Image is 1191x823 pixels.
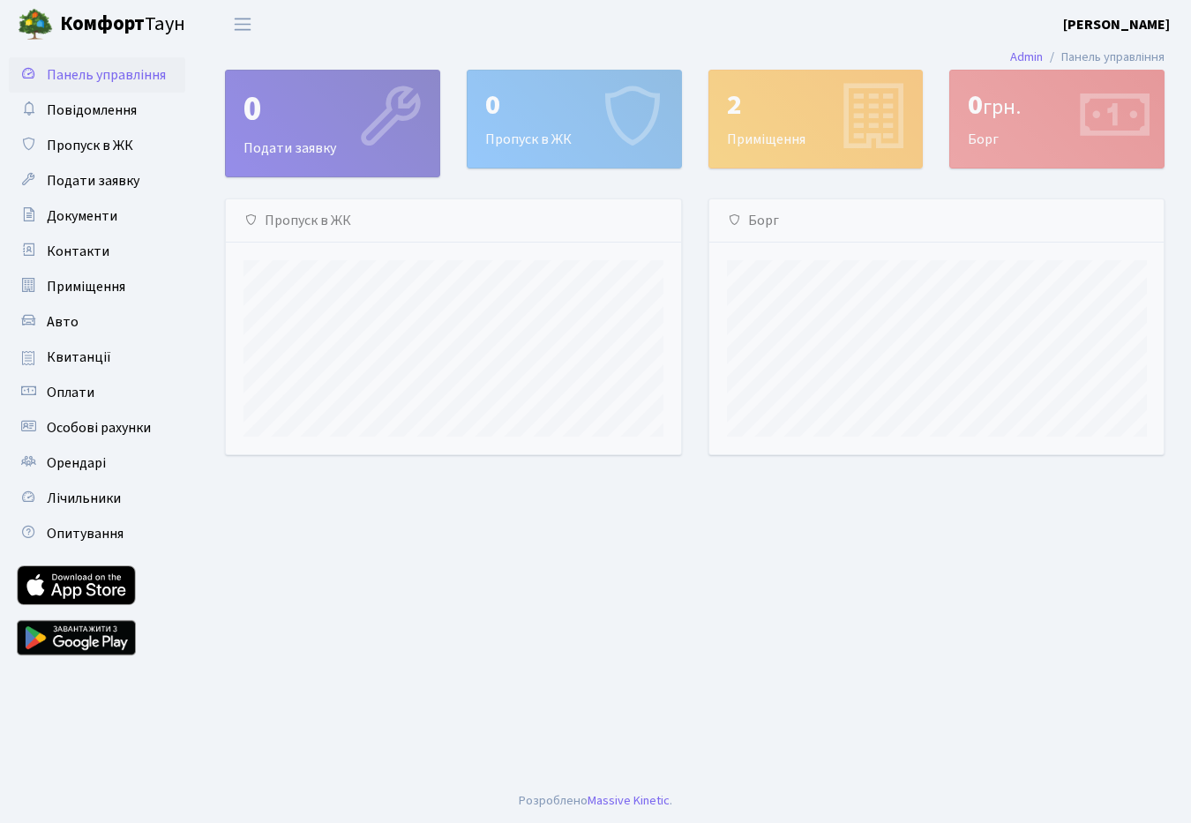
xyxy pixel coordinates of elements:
a: Пропуск в ЖК [9,128,185,163]
a: Документи [9,198,185,234]
span: Оплати [47,383,94,402]
div: Пропуск в ЖК [468,71,681,168]
span: Квитанції [47,348,111,367]
span: Орендарі [47,453,106,473]
span: Опитування [47,524,124,543]
a: [PERSON_NAME] [1063,14,1170,35]
div: 0 [968,88,1146,122]
b: [PERSON_NAME] [1063,15,1170,34]
a: Авто [9,304,185,340]
div: Пропуск в ЖК [226,199,681,243]
span: Лічильники [47,489,121,508]
button: Переключити навігацію [221,10,265,39]
span: Авто [47,312,79,332]
a: 0Пропуск в ЖК [467,70,682,168]
li: Панель управління [1043,48,1165,67]
div: 2 [727,88,905,122]
span: Документи [47,206,117,226]
span: Повідомлення [47,101,137,120]
a: Особові рахунки [9,410,185,445]
a: 2Приміщення [708,70,924,168]
a: Орендарі [9,445,185,481]
span: Контакти [47,242,109,261]
div: 0 [485,88,663,122]
a: Квитанції [9,340,185,375]
b: Комфорт [60,10,145,38]
a: Опитування [9,516,185,551]
div: Борг [709,199,1165,243]
a: Massive Kinetic [588,791,670,810]
span: Таун [60,10,185,40]
a: Приміщення [9,269,185,304]
a: Контакти [9,234,185,269]
span: Особові рахунки [47,418,151,438]
div: Приміщення [709,71,923,168]
a: Admin [1010,48,1043,66]
a: Подати заявку [9,163,185,198]
span: Панель управління [47,65,166,85]
div: Подати заявку [226,71,439,176]
div: Розроблено . [519,791,672,811]
a: 0Подати заявку [225,70,440,177]
a: Панель управління [9,57,185,93]
nav: breadcrumb [984,39,1191,76]
img: logo.png [18,7,53,42]
span: грн. [983,92,1021,123]
div: 0 [243,88,422,131]
span: Пропуск в ЖК [47,136,133,155]
a: Повідомлення [9,93,185,128]
a: Лічильники [9,481,185,516]
span: Приміщення [47,277,125,296]
a: Оплати [9,375,185,410]
div: Борг [950,71,1164,168]
span: Подати заявку [47,171,139,191]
